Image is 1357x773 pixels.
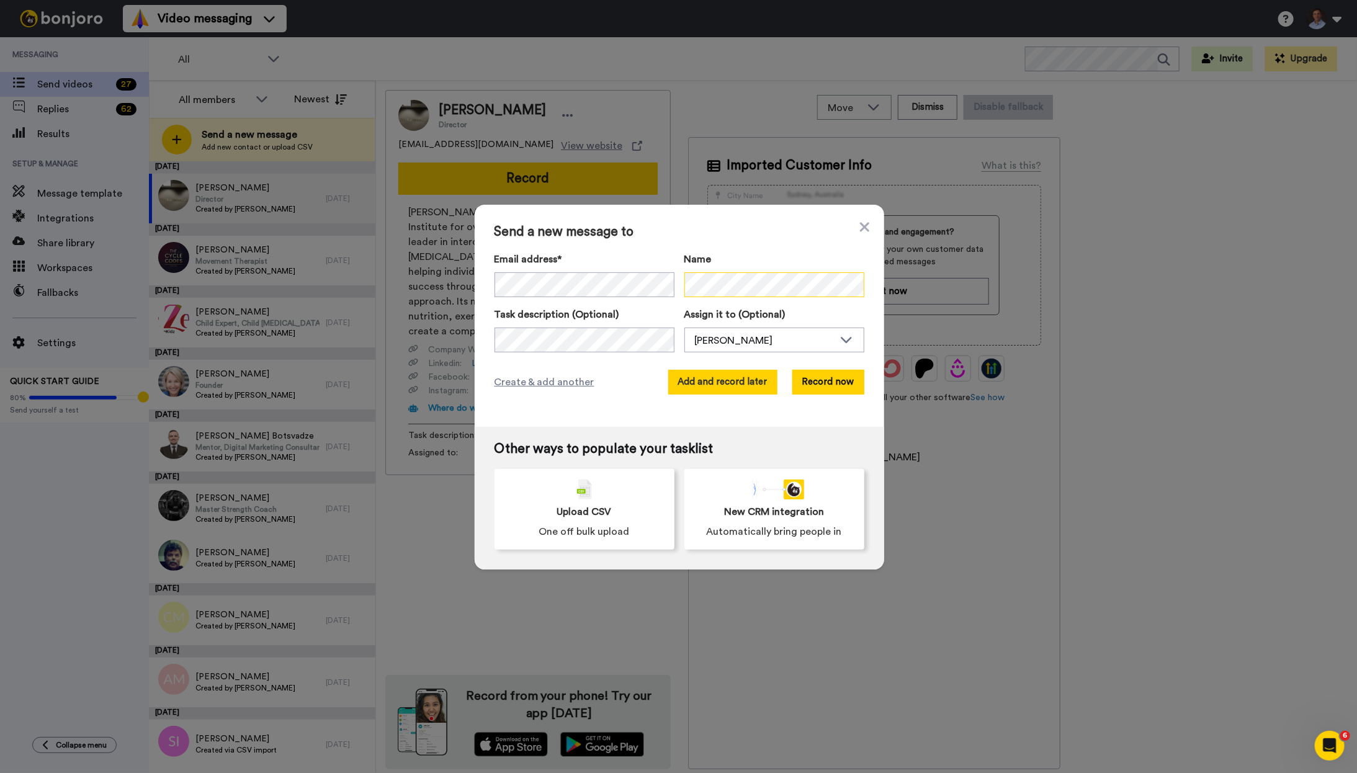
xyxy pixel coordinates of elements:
label: Task description (Optional) [495,307,674,322]
div: [PERSON_NAME] [695,333,834,348]
span: Send a new message to [495,225,864,239]
img: csv-grey.png [577,480,592,499]
span: Create & add another [495,375,594,390]
button: Record now [792,370,864,395]
span: New CRM integration [724,504,824,519]
span: Name [684,252,712,267]
span: Other ways to populate your tasklist [495,442,864,457]
span: Upload CSV [557,504,612,519]
span: Automatically bring people in [707,524,842,539]
label: Assign it to (Optional) [684,307,864,322]
button: Add and record later [668,370,777,395]
div: animation [745,480,804,499]
span: 6 [1340,731,1350,741]
iframe: Intercom live chat [1315,731,1345,761]
label: Email address* [495,252,674,267]
span: One off bulk upload [539,524,630,539]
